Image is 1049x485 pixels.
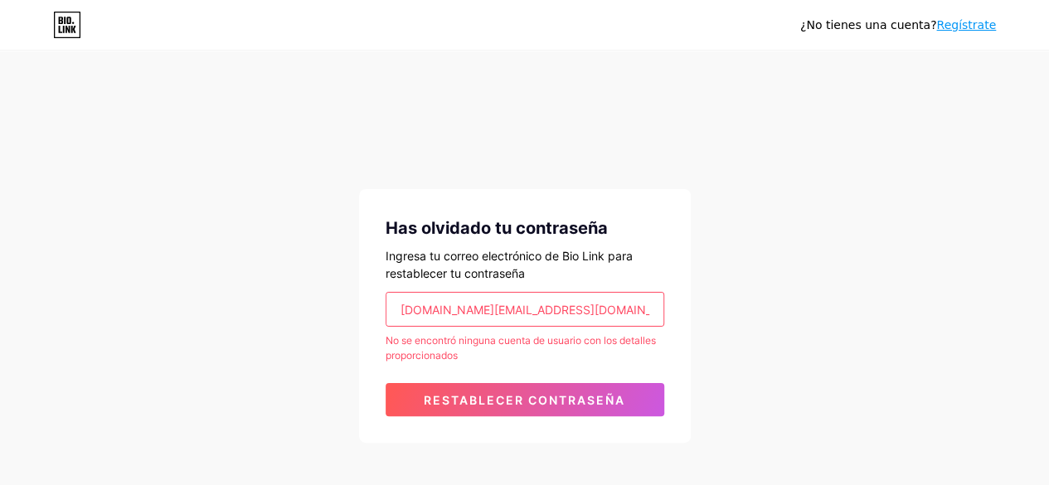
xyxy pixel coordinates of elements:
font: ¿No tienes una cuenta? [800,18,936,32]
input: Correo electrónico [386,293,663,326]
button: Restablecer contraseña [386,383,664,416]
font: Ingresa tu correo electrónico de Bio Link para restablecer tu contraseña [386,249,633,280]
font: No se encontró ninguna cuenta de usuario con los detalles proporcionados [386,334,656,361]
a: Regístrate [936,18,996,32]
font: Restablecer contraseña [424,393,625,407]
font: Has olvidado tu contraseña [386,218,608,238]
